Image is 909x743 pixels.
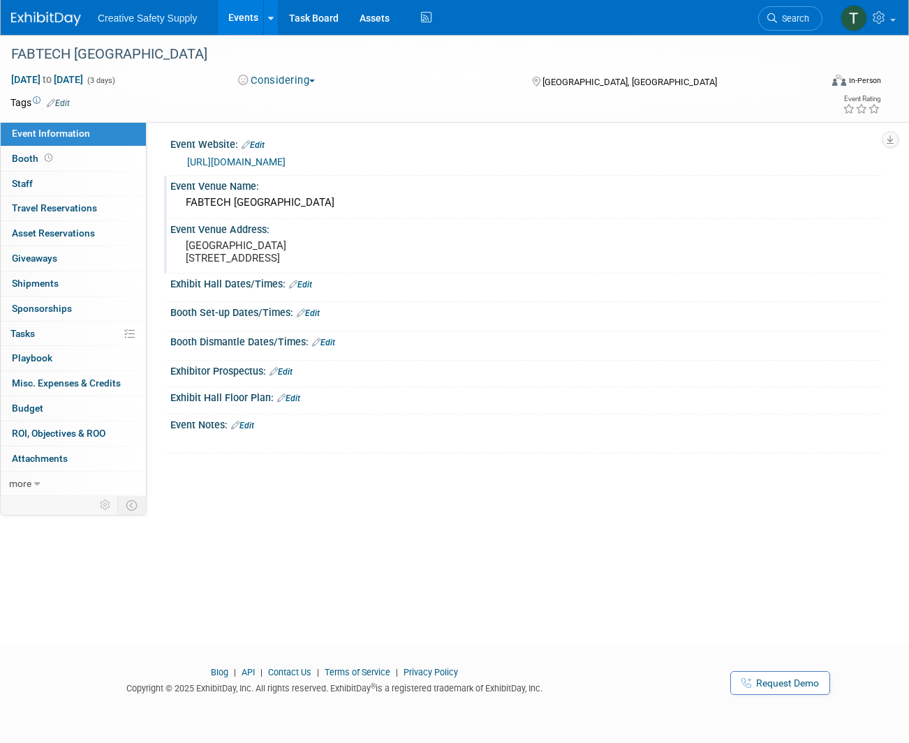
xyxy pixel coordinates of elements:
span: | [313,667,323,677]
div: Event Rating [843,96,880,103]
a: Attachments [1,446,146,471]
div: Event Venue Name: [170,176,881,193]
span: | [392,667,401,677]
div: FABTECH [GEOGRAPHIC_DATA] [181,192,871,213]
div: Booth Dismantle Dates/Times: [170,331,881,350]
div: Event Venue Address: [170,219,881,237]
span: Creative Safety Supply [98,13,197,24]
span: Booth [12,153,55,164]
a: Travel Reservations [1,196,146,220]
div: Exhibit Hall Dates/Times: [170,273,881,292]
a: Tasks [1,322,146,346]
img: ExhibitDay [11,12,81,26]
a: API [242,667,255,677]
span: Tasks [10,328,35,339]
a: Budget [1,396,146,421]
td: Tags [10,96,70,110]
div: Copyright © 2025 ExhibitDay, Inc. All rights reserved. ExhibitDay is a registered trademark of Ex... [10,679,658,695]
a: Edit [289,280,312,290]
a: Edit [277,393,300,403]
a: Giveaways [1,246,146,271]
button: Considering [233,73,320,88]
a: Edit [231,421,254,430]
a: Edit [297,308,320,318]
div: Exhibit Hall Floor Plan: [170,387,881,405]
img: Format-Inperson.png [832,75,846,86]
pre: [GEOGRAPHIC_DATA] [STREET_ADDRESS] [186,239,451,264]
span: Giveaways [12,253,57,264]
img: Thom Cheney [841,5,867,31]
span: Travel Reservations [12,202,97,213]
span: Asset Reservations [12,227,95,239]
div: Event Website: [170,134,881,152]
a: Search [758,6,822,31]
sup: ® [371,682,376,690]
a: Edit [269,367,293,377]
a: Blog [211,667,228,677]
span: Event Information [12,128,90,139]
td: Toggle Event Tabs [118,496,147,514]
span: Staff [12,178,33,189]
div: Event Format [753,73,881,93]
a: Edit [242,140,265,150]
span: Search [777,13,809,24]
a: Terms of Service [325,667,390,677]
td: Personalize Event Tab Strip [94,496,118,514]
a: [URL][DOMAIN_NAME] [187,156,286,167]
a: Asset Reservations [1,221,146,246]
a: Staff [1,172,146,196]
div: In-Person [848,75,881,86]
span: [DATE] [DATE] [10,73,84,86]
div: FABTECH [GEOGRAPHIC_DATA] [6,42,807,67]
a: Misc. Expenses & Credits [1,371,146,396]
a: Playbook [1,346,146,370]
span: Shipments [12,278,59,289]
a: Shipments [1,271,146,296]
div: Booth Set-up Dates/Times: [170,302,881,320]
a: Event Information [1,121,146,146]
span: (3 days) [86,76,115,85]
a: more [1,472,146,496]
span: Attachments [12,453,68,464]
span: Sponsorships [12,303,72,314]
a: Edit [312,338,335,347]
div: Event Notes: [170,414,881,433]
span: | [230,667,239,677]
span: Booth not reserved yet [42,153,55,163]
span: Budget [12,403,43,414]
span: to [40,74,54,85]
span: Misc. Expenses & Credits [12,377,121,389]
span: Playbook [12,352,52,363]
span: | [257,667,266,677]
span: more [9,478,31,489]
a: Sponsorships [1,297,146,321]
a: ROI, Objectives & ROO [1,421,146,446]
span: ROI, Objectives & ROO [12,428,105,439]
span: [GEOGRAPHIC_DATA], [GEOGRAPHIC_DATA] [542,77,717,87]
div: Exhibitor Prospectus: [170,361,881,379]
a: Edit [47,98,70,108]
a: Booth [1,147,146,171]
a: Request Demo [730,671,830,695]
a: Privacy Policy [404,667,458,677]
a: Contact Us [268,667,311,677]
